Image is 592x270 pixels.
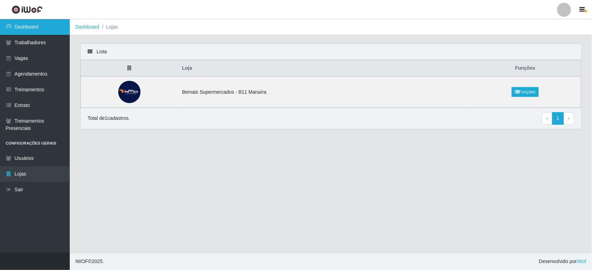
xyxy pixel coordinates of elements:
[539,258,586,265] span: Desenvolvido por
[563,112,574,125] a: Next
[99,23,118,31] li: Lojas
[75,259,88,264] span: IWOF
[75,24,99,30] a: Dashboard
[81,44,581,60] div: Lista
[118,81,141,103] img: Bemais Supermercados - B11 Manaíra
[88,115,130,122] p: Total de 1 cadastros.
[568,115,570,121] span: ›
[512,87,539,97] a: Funções
[178,76,470,108] td: Bemais Supermercados - B11 Manaíra
[470,60,581,77] th: Funções
[552,112,564,125] a: 1
[542,112,553,125] a: Previous
[178,60,470,77] th: Loja
[546,115,548,121] span: ‹
[70,19,592,35] nav: breadcrumb
[577,259,586,264] a: iWof
[75,258,104,265] span: © 2025 .
[12,5,43,14] img: CoreUI Logo
[542,112,574,125] nav: pagination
